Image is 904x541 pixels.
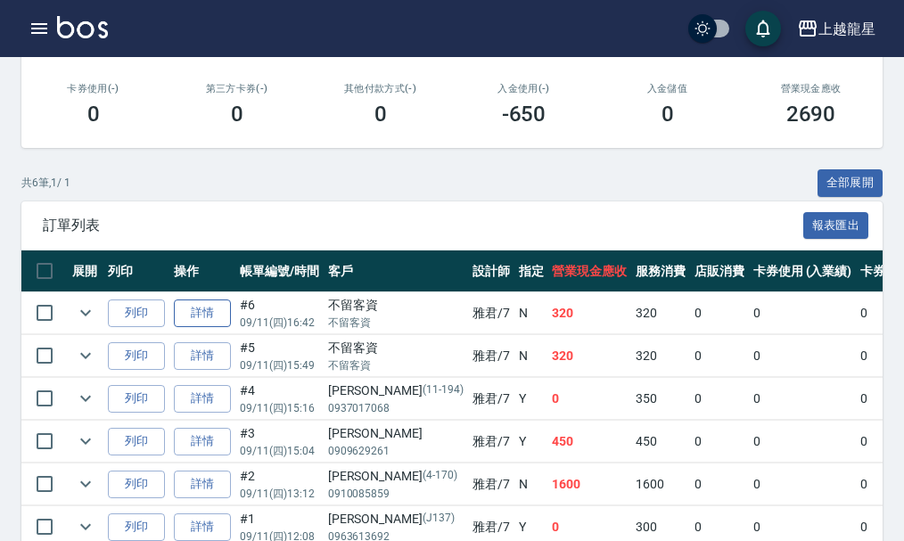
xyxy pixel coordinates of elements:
[631,292,690,334] td: 320
[631,335,690,377] td: 320
[803,216,869,233] a: 報表匯出
[231,102,243,127] h3: 0
[43,217,803,234] span: 訂單列表
[468,250,514,292] th: 設計師
[328,443,464,459] p: 0909629261
[328,296,464,315] div: 不留客資
[240,400,319,416] p: 09/11 (四) 15:16
[374,102,387,127] h3: 0
[68,250,103,292] th: 展開
[328,315,464,331] p: 不留客資
[514,378,548,420] td: Y
[786,102,836,127] h3: 2690
[514,463,548,505] td: N
[547,421,631,463] td: 450
[749,463,857,505] td: 0
[72,385,99,412] button: expand row
[324,250,468,292] th: 客戶
[502,102,547,127] h3: -650
[514,250,548,292] th: 指定
[72,471,99,497] button: expand row
[174,428,231,455] a: 詳情
[87,102,100,127] h3: 0
[803,212,869,240] button: 報表匯出
[749,250,857,292] th: 卡券使用 (入業績)
[468,463,514,505] td: 雅君 /7
[240,357,319,373] p: 09/11 (四) 15:49
[547,250,631,292] th: 營業現金應收
[174,513,231,541] a: 詳情
[240,443,319,459] p: 09/11 (四) 15:04
[174,299,231,327] a: 詳情
[328,510,464,529] div: [PERSON_NAME]
[43,83,144,94] h2: 卡券使用(-)
[473,83,574,94] h2: 入金使用(-)
[108,513,165,541] button: 列印
[631,421,690,463] td: 450
[72,299,99,326] button: expand row
[328,424,464,443] div: [PERSON_NAME]
[72,428,99,455] button: expand row
[174,471,231,498] a: 詳情
[631,378,690,420] td: 350
[174,342,231,370] a: 詳情
[108,299,165,327] button: 列印
[690,378,749,420] td: 0
[423,467,457,486] p: (4-170)
[240,315,319,331] p: 09/11 (四) 16:42
[108,471,165,498] button: 列印
[468,292,514,334] td: 雅君 /7
[328,381,464,400] div: [PERSON_NAME]
[72,342,99,369] button: expand row
[818,18,875,40] div: 上越龍星
[21,175,70,191] p: 共 6 筆, 1 / 1
[328,339,464,357] div: 不留客資
[235,421,324,463] td: #3
[235,463,324,505] td: #2
[690,335,749,377] td: 0
[662,102,674,127] h3: 0
[328,486,464,502] p: 0910085859
[760,83,861,94] h2: 營業現金應收
[631,250,690,292] th: 服務消費
[690,463,749,505] td: 0
[235,250,324,292] th: 帳單編號/時間
[514,335,548,377] td: N
[790,11,883,47] button: 上越龍星
[547,335,631,377] td: 320
[57,16,108,38] img: Logo
[749,292,857,334] td: 0
[468,335,514,377] td: 雅君 /7
[103,250,169,292] th: 列印
[745,11,781,46] button: save
[186,83,287,94] h2: 第三方卡券(-)
[690,421,749,463] td: 0
[468,421,514,463] td: 雅君 /7
[240,486,319,502] p: 09/11 (四) 13:12
[108,385,165,413] button: 列印
[514,421,548,463] td: Y
[235,292,324,334] td: #6
[328,467,464,486] div: [PERSON_NAME]
[330,83,431,94] h2: 其他付款方式(-)
[235,335,324,377] td: #5
[547,292,631,334] td: 320
[328,357,464,373] p: 不留客資
[514,292,548,334] td: N
[690,292,749,334] td: 0
[468,378,514,420] td: 雅君 /7
[169,250,235,292] th: 操作
[108,428,165,455] button: 列印
[749,335,857,377] td: 0
[235,378,324,420] td: #4
[617,83,718,94] h2: 入金儲值
[174,385,231,413] a: 詳情
[423,510,455,529] p: (J137)
[328,400,464,416] p: 0937017068
[749,421,857,463] td: 0
[749,378,857,420] td: 0
[108,342,165,370] button: 列印
[72,513,99,540] button: expand row
[690,250,749,292] th: 店販消費
[423,381,464,400] p: (11-194)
